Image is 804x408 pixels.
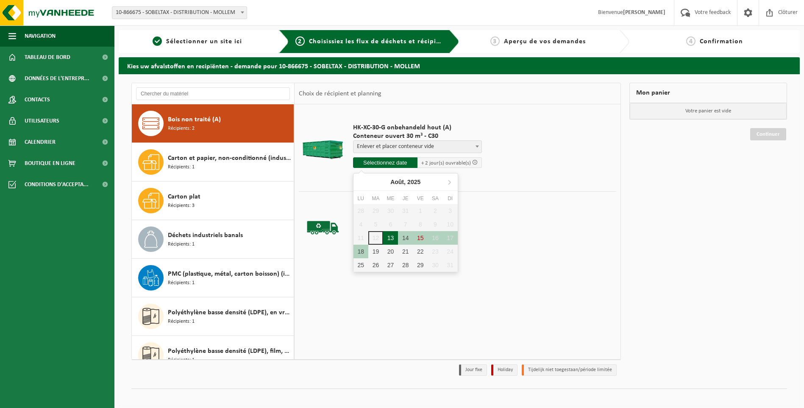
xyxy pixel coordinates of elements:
button: Polyéthylène basse densité (LDPE), film, en vrac, naturel Récipients: 1 [132,336,294,374]
span: Aperçu de vos demandes [504,38,586,45]
span: HK-XC-30-G onbehandeld hout (A) [353,123,482,132]
a: Continuer [750,128,786,140]
span: PMC (plastique, métal, carton boisson) (industriel) [168,269,292,279]
span: Récipients: 1 [168,279,195,287]
span: Récipients: 1 [168,240,195,249]
span: Boutique en ligne [25,153,75,174]
strong: [PERSON_NAME] [623,9,665,16]
p: Votre panier est vide [630,103,787,119]
button: Déchets industriels banals Récipients: 1 [132,220,294,259]
a: 1Sélectionner un site ici [123,36,272,47]
button: Polyéthylène basse densité (LDPE), en vrac, naturel/coloré (80/20) Récipients: 1 [132,297,294,336]
input: Sélectionnez date [353,157,417,168]
span: Carton plat [168,192,200,202]
div: Sa [428,194,442,203]
span: Conditions d'accepta... [25,174,89,195]
div: Août, [387,175,424,189]
h2: Kies uw afvalstoffen en recipiënten - demande pour 10-866675 - SOBELTAX - DISTRIBUTION - MOLLEM [119,57,800,74]
li: Holiday [491,364,517,376]
span: Récipients: 1 [168,163,195,171]
span: Contacts [25,89,50,110]
div: Choix de récipient et planning [295,83,386,104]
li: Jour fixe [459,364,487,376]
div: Ve [413,194,428,203]
div: Lu [353,194,368,203]
div: Ma [368,194,383,203]
span: Tableau de bord [25,47,70,68]
span: Navigation [25,25,56,47]
div: 13 [383,231,398,245]
div: Mon panier [629,83,787,103]
div: 19 [368,245,383,258]
div: 28 [398,258,413,272]
span: Polyéthylène basse densité (LDPE), film, en vrac, naturel [168,346,292,356]
span: Conteneur ouvert 30 m³ - C30 [353,132,482,140]
span: 10-866675 - SOBELTAX - DISTRIBUTION - MOLLEM [112,7,247,19]
div: 21 [398,245,413,258]
span: Enlever et placer conteneur vide [353,140,482,153]
div: 26 [368,258,383,272]
span: Récipients: 1 [168,356,195,364]
span: 2 [295,36,305,46]
div: 18 [353,245,368,258]
span: 1 [153,36,162,46]
span: Polyéthylène basse densité (LDPE), en vrac, naturel/coloré (80/20) [168,307,292,318]
button: PMC (plastique, métal, carton boisson) (industriel) Récipients: 1 [132,259,294,297]
span: + 2 jour(s) ouvrable(s) [421,160,471,166]
div: 14 [398,231,413,245]
span: Choisissiez les flux de déchets et récipients [309,38,450,45]
button: Bois non traité (A) Récipients: 2 [132,104,294,143]
li: Tijdelijk niet toegestaan/période limitée [522,364,617,376]
div: Je [398,194,413,203]
span: Calendrier [25,131,56,153]
div: Di [443,194,458,203]
span: Confirmation [700,38,743,45]
span: 3 [490,36,500,46]
span: Récipients: 1 [168,318,195,326]
span: Carton et papier, non-conditionné (industriel) [168,153,292,163]
div: 27 [383,258,398,272]
span: Déchets industriels banals [168,230,243,240]
div: 20 [383,245,398,258]
div: 22 [413,245,428,258]
div: Me [383,194,398,203]
span: Sélectionner un site ici [166,38,242,45]
span: Données de l'entrepr... [25,68,89,89]
i: 2025 [407,179,420,185]
span: Récipients: 2 [168,125,195,133]
input: Chercher du matériel [136,87,290,100]
span: Enlever et placer conteneur vide [353,141,481,153]
button: Carton et papier, non-conditionné (industriel) Récipients: 1 [132,143,294,182]
div: 25 [353,258,368,272]
span: Utilisateurs [25,110,59,131]
span: Récipients: 3 [168,202,195,210]
div: 29 [413,258,428,272]
span: 10-866675 - SOBELTAX - DISTRIBUTION - MOLLEM [112,6,247,19]
button: Carton plat Récipients: 3 [132,182,294,220]
span: Bois non traité (A) [168,115,221,125]
span: 4 [686,36,696,46]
